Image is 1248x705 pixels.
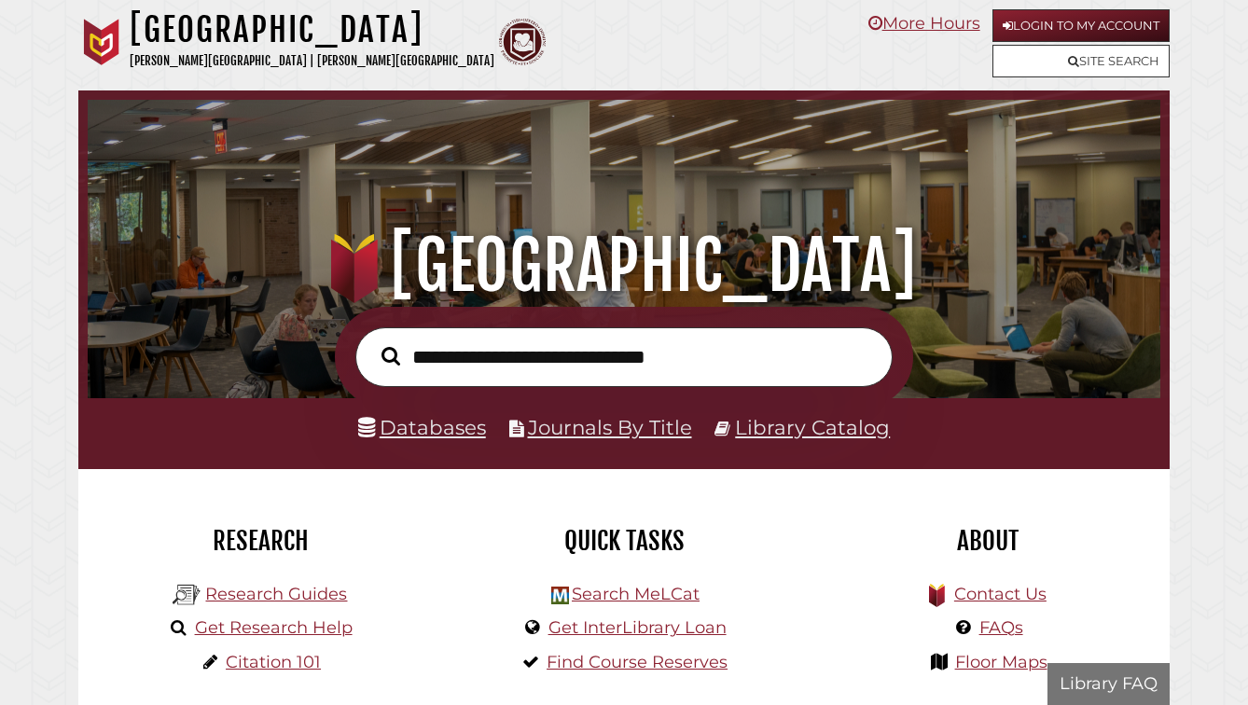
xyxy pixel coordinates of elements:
img: Hekman Library Logo [173,581,201,609]
h1: [GEOGRAPHIC_DATA] [106,225,1142,307]
a: Library Catalog [735,415,890,439]
a: Journals By Title [528,415,692,439]
i: Search [381,346,400,366]
h1: [GEOGRAPHIC_DATA] [130,9,494,50]
h2: Quick Tasks [456,525,792,557]
a: Search MeLCat [572,584,700,604]
a: Site Search [992,45,1170,77]
a: Citation 101 [226,652,321,672]
a: Databases [358,415,486,439]
a: Research Guides [205,584,347,604]
p: [PERSON_NAME][GEOGRAPHIC_DATA] | [PERSON_NAME][GEOGRAPHIC_DATA] [130,50,494,72]
h2: Research [92,525,428,557]
a: Find Course Reserves [547,652,728,672]
img: Calvin Theological Seminary [499,19,546,65]
img: Hekman Library Logo [551,587,569,604]
a: More Hours [868,13,980,34]
a: FAQs [979,617,1023,638]
button: Search [372,341,409,370]
a: Get Research Help [195,617,353,638]
h2: About [820,525,1156,557]
a: Floor Maps [955,652,1047,672]
img: Calvin University [78,19,125,65]
a: Login to My Account [992,9,1170,42]
a: Get InterLibrary Loan [548,617,727,638]
a: Contact Us [954,584,1047,604]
